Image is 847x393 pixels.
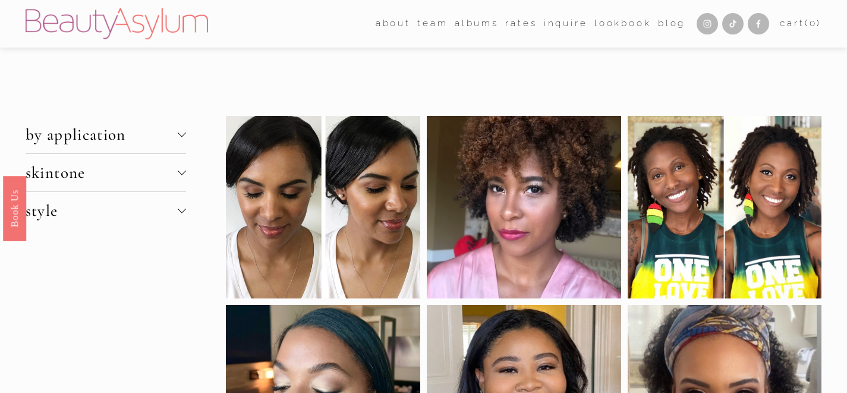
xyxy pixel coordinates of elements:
span: about [376,15,411,32]
a: 0 items in cart [780,15,821,32]
a: folder dropdown [417,15,448,33]
a: Rates [505,15,537,33]
a: TikTok [722,13,744,34]
img: Beauty Asylum | Bridal Hair &amp; Makeup Charlotte &amp; Atlanta [26,8,208,39]
a: Instagram [697,13,718,34]
a: Facebook [748,13,769,34]
span: style [26,201,178,221]
span: skintone [26,163,178,183]
a: Book Us [3,175,26,240]
a: folder dropdown [376,15,411,33]
span: team [417,15,448,32]
a: Inquire [544,15,588,33]
button: skintone [26,154,186,191]
a: Lookbook [594,15,651,33]
span: by application [26,125,178,144]
span: ( ) [805,18,821,29]
button: style [26,192,186,229]
button: by application [26,116,186,153]
a: Blog [658,15,685,33]
span: 0 [810,18,817,29]
a: albums [455,15,499,33]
